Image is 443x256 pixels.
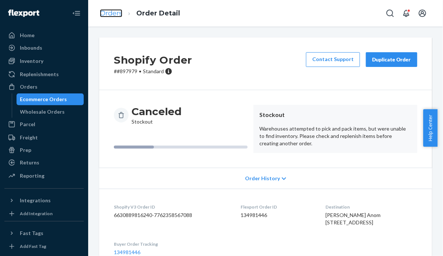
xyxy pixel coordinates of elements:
div: Prep [20,146,31,154]
span: [PERSON_NAME] Anom [STREET_ADDRESS] [325,212,381,225]
button: Open Search Box [383,6,397,21]
div: Inventory [20,57,43,65]
a: Parcel [4,118,84,130]
a: Contact Support [306,52,360,67]
button: Open notifications [399,6,414,21]
ol: breadcrumbs [94,3,186,24]
div: Inbounds [20,44,42,51]
div: Add Fast Tag [20,243,46,249]
div: Fast Tags [20,230,43,237]
a: Reporting [4,170,84,182]
a: Prep [4,144,84,156]
dt: Destination [325,204,417,210]
div: Freight [20,134,38,141]
dt: Flexport Order ID [241,204,314,210]
div: Ecommerce Orders [20,96,67,103]
dt: Buyer Order Tracking [114,241,229,247]
dd: 134981446 [241,211,314,219]
h2: Shopify Order [114,52,192,68]
div: Integrations [20,197,51,204]
a: Add Fast Tag [4,242,84,251]
a: Returns [4,157,84,168]
div: Add Integration [20,210,53,217]
div: Duplicate Order [372,56,411,63]
header: Stockout [259,111,411,119]
a: Home [4,29,84,41]
p: # #897979 [114,68,192,75]
button: Integrations [4,195,84,206]
div: Parcel [20,121,35,128]
div: Stockout [132,105,181,125]
div: Reporting [20,172,44,179]
a: Wholesale Orders [17,106,84,118]
div: Wholesale Orders [20,108,65,115]
a: Orders [4,81,84,93]
div: Replenishments [20,71,59,78]
dt: Shopify V3 Order ID [114,204,229,210]
p: Warehouses attempted to pick and pack items, but were unable to find inventory. Please check and ... [259,125,411,147]
a: 134981446 [114,249,140,255]
span: Order History [245,175,280,182]
button: Help Center [423,109,437,147]
a: Replenishments [4,68,84,80]
span: Standard [143,68,164,74]
div: Orders [20,83,37,90]
a: Order Detail [136,9,180,17]
button: Fast Tags [4,227,84,239]
span: • [139,68,141,74]
dd: 6630889816240-7762358567088 [114,211,229,219]
a: Ecommerce Orders [17,93,84,105]
button: Open account menu [415,6,430,21]
a: Inbounds [4,42,84,54]
a: Inventory [4,55,84,67]
img: Flexport logo [8,10,39,17]
a: Orders [100,9,122,17]
button: Close Navigation [69,6,84,21]
button: Duplicate Order [366,52,417,67]
div: Returns [20,159,39,166]
h3: Canceled [132,105,181,118]
a: Freight [4,132,84,143]
a: Add Integration [4,209,84,218]
div: Home [20,32,35,39]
